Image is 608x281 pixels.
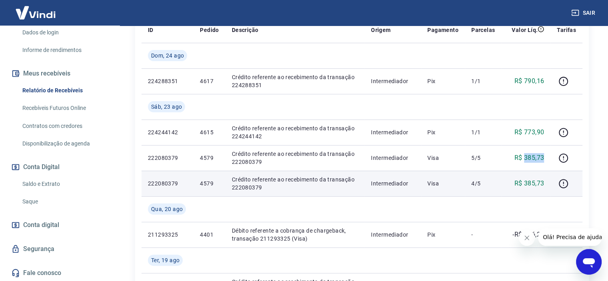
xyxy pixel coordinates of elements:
span: Sáb, 23 ago [151,103,182,111]
p: Descrição [232,26,259,34]
p: R$ 385,73 [514,179,544,188]
p: 211293325 [148,231,187,239]
button: Meus recebíveis [10,65,110,82]
p: Pix [427,128,458,136]
a: Saldo e Extrato [19,176,110,192]
p: Crédito referente ao recebimento da transação 224244142 [232,124,358,140]
p: - [471,231,495,239]
p: Intermediador [371,179,415,187]
p: Pix [427,77,458,85]
p: Visa [427,154,458,162]
p: 5/5 [471,154,495,162]
p: R$ 773,90 [514,128,544,137]
button: Conta Digital [10,158,110,176]
span: Conta digital [23,219,59,231]
p: 4615 [200,128,219,136]
p: 224244142 [148,128,187,136]
p: Parcelas [471,26,495,34]
iframe: Mensagem da empresa [538,228,602,246]
p: Tarifas [557,26,576,34]
p: Intermediador [371,154,415,162]
p: 4617 [200,77,219,85]
p: Origem [371,26,391,34]
p: Pix [427,231,458,239]
a: Segurança [10,240,110,258]
p: 4401 [200,231,219,239]
p: Valor Líq. [512,26,538,34]
a: Informe de rendimentos [19,42,110,58]
span: Dom, 24 ago [151,52,184,60]
p: Crédito referente ao recebimento da transação 224288351 [232,73,358,89]
iframe: Fechar mensagem [519,230,535,246]
p: R$ 385,73 [514,153,544,163]
a: Dados de login [19,24,110,41]
span: Ter, 19 ago [151,256,179,264]
p: -R$ 326,20 [512,230,544,239]
p: Pagamento [427,26,458,34]
iframe: Botão para abrir a janela de mensagens [576,249,602,275]
a: Conta digital [10,216,110,234]
p: 222080379 [148,154,187,162]
a: Contratos com credores [19,118,110,134]
p: 1/1 [471,128,495,136]
button: Sair [570,6,598,20]
p: 4/5 [471,179,495,187]
p: 4579 [200,179,219,187]
p: 222080379 [148,179,187,187]
a: Saque [19,193,110,210]
p: ID [148,26,153,34]
p: Intermediador [371,231,415,239]
span: Qua, 20 ago [151,205,183,213]
p: Intermediador [371,128,415,136]
p: Pedido [200,26,219,34]
a: Disponibilização de agenda [19,136,110,152]
p: Crédito referente ao recebimento da transação 222080379 [232,175,358,191]
p: Crédito referente ao recebimento da transação 222080379 [232,150,358,166]
p: Débito referente a cobrança de chargeback, transação 211293325 (Visa) [232,227,358,243]
img: Vindi [10,0,62,25]
span: Olá! Precisa de ajuda? [5,6,67,12]
p: 4579 [200,154,219,162]
p: 224288351 [148,77,187,85]
p: 1/1 [471,77,495,85]
a: Recebíveis Futuros Online [19,100,110,116]
a: Relatório de Recebíveis [19,82,110,99]
p: R$ 790,16 [514,76,544,86]
p: Visa [427,179,458,187]
p: Intermediador [371,77,415,85]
